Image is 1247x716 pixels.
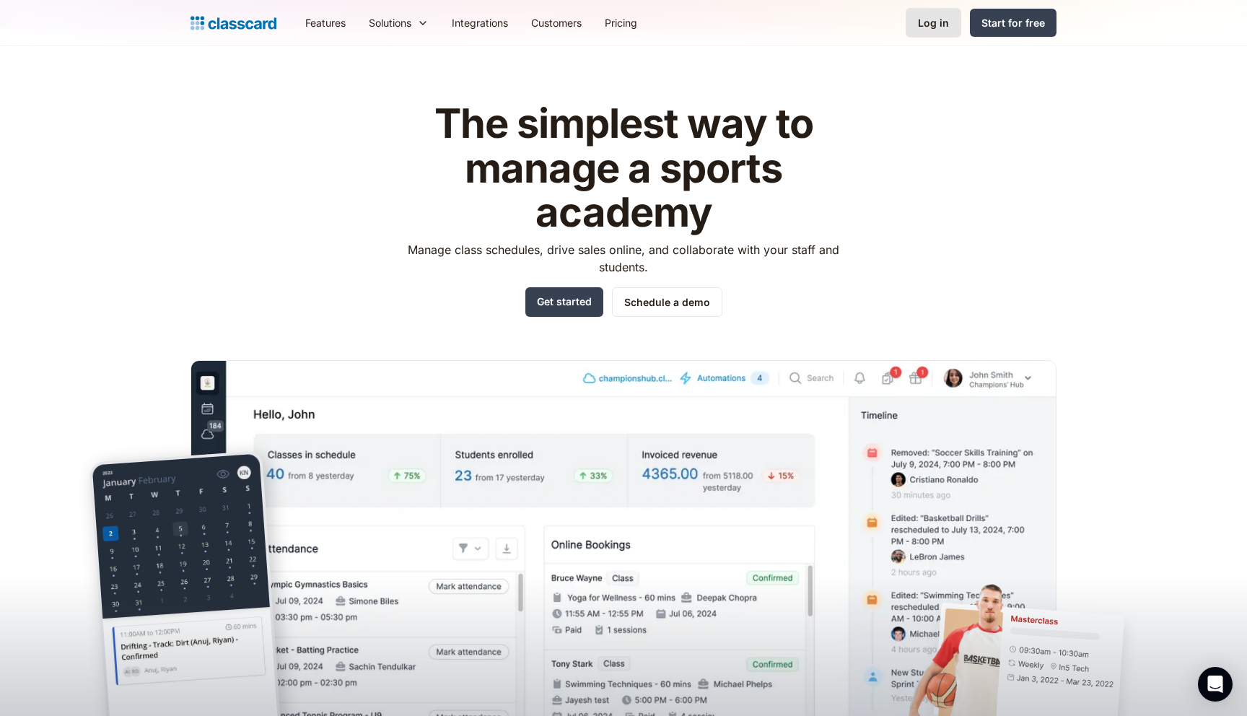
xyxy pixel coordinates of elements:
[357,6,440,39] div: Solutions
[395,241,853,276] p: Manage class schedules, drive sales online, and collaborate with your staff and students.
[440,6,520,39] a: Integrations
[970,9,1056,37] a: Start for free
[525,287,603,317] a: Get started
[395,102,853,235] h1: The simplest way to manage a sports academy
[294,6,357,39] a: Features
[1198,667,1233,702] div: Open Intercom Messenger
[191,13,276,33] a: Logo
[520,6,593,39] a: Customers
[369,15,411,30] div: Solutions
[906,8,961,38] a: Log in
[918,15,949,30] div: Log in
[612,287,722,317] a: Schedule a demo
[981,15,1045,30] div: Start for free
[593,6,649,39] a: Pricing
